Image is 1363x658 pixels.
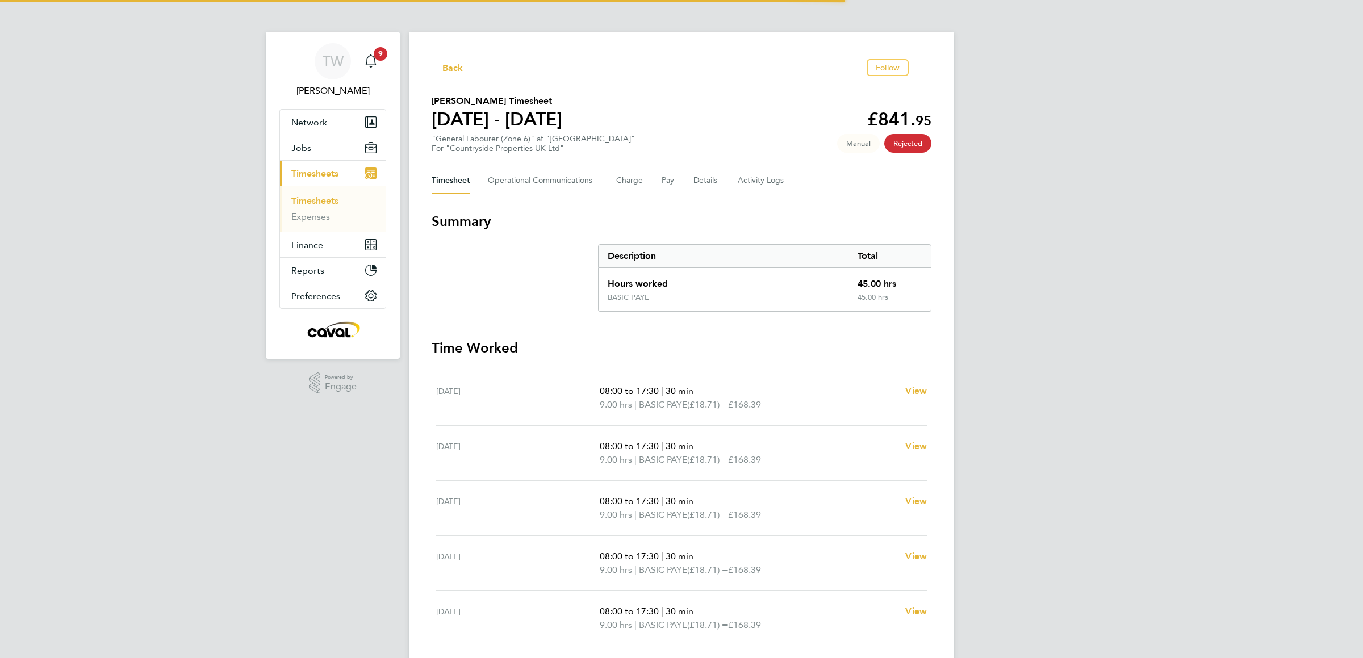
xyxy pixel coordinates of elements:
a: Timesheets [291,195,338,206]
span: 08:00 to 17:30 [600,385,659,396]
span: 08:00 to 17:30 [600,551,659,561]
div: Hours worked [599,268,848,293]
a: Powered byEngage [309,372,357,394]
div: [DATE] [436,550,600,577]
span: | [661,551,663,561]
a: 9 [359,43,382,79]
button: Details [693,167,720,194]
div: 45.00 hrs [848,268,931,293]
span: 08:00 to 17:30 [600,606,659,617]
button: Finance [280,232,386,257]
div: "General Labourer (Zone 6)" at "[GEOGRAPHIC_DATA]" [432,134,635,153]
span: View [905,551,927,561]
button: Charge [616,167,643,194]
span: 30 min [666,385,693,396]
div: For "Countryside Properties UK Ltd" [432,144,635,153]
app-decimal: £841. [867,108,931,130]
div: BASIC PAYE [608,293,649,302]
span: 30 min [666,606,693,617]
span: 9.00 hrs [600,509,632,520]
span: Tim Wells [279,84,386,98]
div: [DATE] [436,494,600,522]
span: Timesheets [291,168,338,179]
span: Back [442,61,463,75]
span: | [661,441,663,451]
span: BASIC PAYE [639,508,687,522]
a: TW[PERSON_NAME] [279,43,386,98]
span: (£18.71) = [687,509,728,520]
span: BASIC PAYE [639,398,687,412]
span: TW [323,54,344,69]
img: caval-logo-retina.png [304,320,361,338]
span: BASIC PAYE [639,453,687,467]
span: | [634,399,637,410]
span: Network [291,117,327,128]
button: Timesheets Menu [913,65,931,70]
a: View [905,384,927,398]
span: £168.39 [728,454,761,465]
span: | [661,606,663,617]
button: Network [280,110,386,135]
span: 30 min [666,441,693,451]
span: £168.39 [728,509,761,520]
span: 9.00 hrs [600,399,632,410]
button: Timesheet [432,167,470,194]
span: Jobs [291,143,311,153]
span: 30 min [666,496,693,506]
div: Summary [598,244,931,312]
div: Description [599,245,848,267]
span: | [661,385,663,396]
span: Preferences [291,291,340,301]
div: [DATE] [436,384,600,412]
button: Activity Logs [738,167,785,194]
nav: Main navigation [266,32,400,359]
span: | [661,496,663,506]
button: Back [432,60,463,74]
a: View [905,439,927,453]
button: Timesheets [280,161,386,186]
div: Total [848,245,931,267]
span: BASIC PAYE [639,618,687,632]
span: 9 [374,47,387,61]
div: 45.00 hrs [848,293,931,311]
a: Expenses [291,211,330,222]
button: Pay [662,167,675,194]
a: Go to home page [279,320,386,338]
div: [DATE] [436,439,600,467]
span: £168.39 [728,564,761,575]
span: Powered by [325,372,357,382]
span: | [634,509,637,520]
a: View [905,605,927,618]
span: View [905,606,927,617]
span: BASIC PAYE [639,563,687,577]
span: (£18.71) = [687,564,728,575]
span: £168.39 [728,399,761,410]
div: [DATE] [436,605,600,632]
button: Preferences [280,283,386,308]
div: Timesheets [280,186,386,232]
span: 08:00 to 17:30 [600,441,659,451]
span: Finance [291,240,323,250]
span: This timesheet has been rejected. [884,134,931,153]
button: Jobs [280,135,386,160]
span: 9.00 hrs [600,619,632,630]
span: £168.39 [728,619,761,630]
a: View [905,494,927,508]
h3: Time Worked [432,339,931,357]
span: Reports [291,265,324,276]
a: View [905,550,927,563]
h1: [DATE] - [DATE] [432,108,562,131]
span: (£18.71) = [687,454,728,465]
span: This timesheet was manually created. [837,134,880,153]
button: Reports [280,258,386,283]
h3: Summary [432,212,931,230]
span: (£18.71) = [687,399,728,410]
span: View [905,385,927,396]
button: Follow [867,59,909,76]
span: (£18.71) = [687,619,728,630]
span: 9.00 hrs [600,564,632,575]
span: 9.00 hrs [600,454,632,465]
span: View [905,441,927,451]
span: Engage [325,382,357,392]
span: | [634,619,637,630]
